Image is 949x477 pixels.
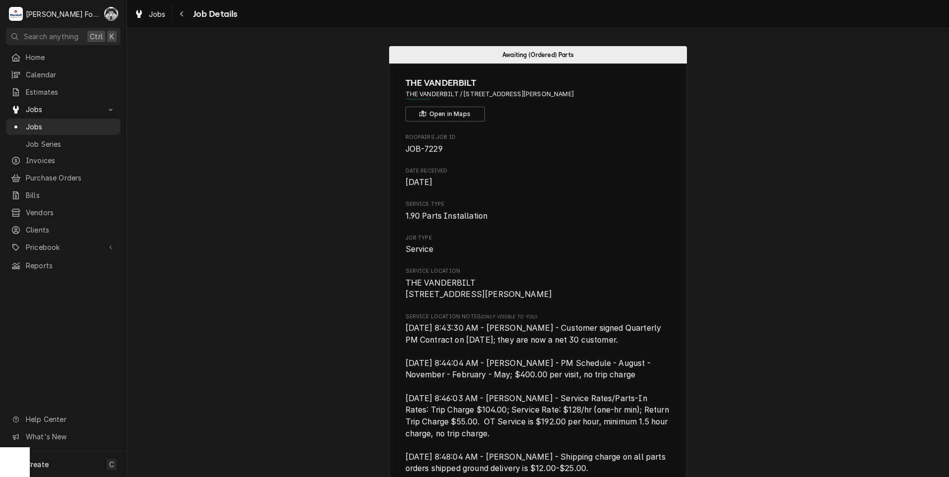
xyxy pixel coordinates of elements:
[406,144,443,154] span: JOB-7229
[26,104,101,115] span: Jobs
[406,267,671,300] div: Service Location
[406,90,671,99] span: Address
[406,267,671,275] span: Service Location
[389,46,687,63] div: Status
[502,52,574,58] span: Awaiting (Ordered) Parts
[104,7,118,21] div: Chris Murphy (103)'s Avatar
[406,76,671,121] div: Client Information
[90,31,103,42] span: Ctrl
[406,107,485,121] button: Open in Maps
[26,173,116,183] span: Purchase Orders
[130,6,170,22] a: Jobs
[26,9,99,19] div: [PERSON_NAME] Food Equipment Service
[6,222,121,238] a: Clients
[6,257,121,274] a: Reports
[406,234,671,255] div: Job Type
[26,431,115,442] span: What's New
[6,170,121,186] a: Purchase Orders
[406,244,434,254] span: Service
[9,7,23,21] div: Marshall Food Equipment Service's Avatar
[6,66,121,83] a: Calendar
[406,200,671,222] div: Service Type
[6,187,121,203] a: Bills
[109,459,114,470] span: C
[26,121,116,132] span: Jobs
[149,9,166,19] span: Jobs
[406,167,671,188] div: Date Received
[26,139,116,149] span: Job Series
[406,277,671,300] span: Service Location
[6,152,121,169] a: Invoices
[6,28,121,45] button: Search anythingCtrlK
[406,178,433,187] span: [DATE]
[6,428,121,445] a: Go to What's New
[406,167,671,175] span: Date Received
[26,190,116,200] span: Bills
[406,313,671,321] span: Service Location Notes
[406,143,671,155] span: Roopairs Job ID
[6,204,121,221] a: Vendors
[26,52,116,62] span: Home
[104,7,118,21] div: C(
[190,7,238,21] span: Job Details
[406,234,671,242] span: Job Type
[406,243,671,255] span: Job Type
[24,31,78,42] span: Search anything
[174,6,190,22] button: Navigate back
[406,76,671,90] span: Name
[26,155,116,166] span: Invoices
[26,87,116,97] span: Estimates
[6,49,121,65] a: Home
[26,414,115,424] span: Help Center
[406,211,488,221] span: 1.90 Parts Installation
[26,207,116,218] span: Vendors
[26,260,116,271] span: Reports
[406,177,671,188] span: Date Received
[6,411,121,427] a: Go to Help Center
[406,133,671,141] span: Roopairs Job ID
[6,101,121,118] a: Go to Jobs
[6,136,121,152] a: Job Series
[6,239,121,255] a: Go to Pricebook
[26,69,116,80] span: Calendar
[6,119,121,135] a: Jobs
[110,31,114,42] span: K
[406,133,671,155] div: Roopairs Job ID
[406,210,671,222] span: Service Type
[26,460,49,469] span: Create
[406,200,671,208] span: Service Type
[9,7,23,21] div: M
[26,242,101,252] span: Pricebook
[406,278,552,299] span: THE VANDERBILT [STREET_ADDRESS][PERSON_NAME]
[26,225,116,235] span: Clients
[481,314,537,319] span: (Only Visible to You)
[6,84,121,100] a: Estimates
